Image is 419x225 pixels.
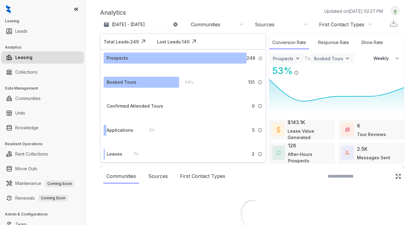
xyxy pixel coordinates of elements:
li: Move Outs [1,163,84,175]
li: Knowledge [1,122,84,134]
div: 2.5K [357,145,368,153]
img: Click Icon [139,37,148,46]
div: Lease Value Generated [288,128,332,141]
div: 6 [357,122,360,129]
span: 5 [252,127,255,134]
div: Tour Reviews [357,131,386,138]
span: Coming Soon [39,195,68,201]
div: 1 % [127,151,138,157]
h3: Data Management [5,86,85,91]
img: Click Icon [395,173,401,179]
div: First Contact Types [177,169,228,183]
p: Analytics [100,8,126,17]
div: 2 % [143,127,155,134]
h3: Admin & Configurations [5,212,85,217]
img: AfterHoursConversations [277,151,281,155]
span: 131 [248,79,255,86]
a: Leasing [15,51,32,64]
img: Click Icon [299,65,308,74]
div: Leases [107,151,122,157]
img: TotalFum [345,151,350,155]
button: [DATE] - [DATE] [100,19,183,30]
img: Info [258,128,263,133]
div: 126 [288,142,296,149]
div: Sources [145,169,171,183]
div: Conversion Rate [269,36,309,49]
img: Info [294,70,299,75]
li: Leads [1,25,84,37]
img: Info [258,104,263,109]
h3: Leasing [5,18,85,24]
div: Booked Tours [107,79,136,86]
span: Weekly [373,55,392,61]
li: Renewals [1,192,84,204]
button: Weekly [370,53,404,64]
div: Total Leads: 249 [104,39,139,45]
img: TourReviews [345,127,350,132]
div: $143.1K [288,119,305,126]
img: logo [6,5,11,13]
a: Collections [15,66,38,78]
img: Info [258,152,263,157]
div: Prospects [107,55,128,61]
span: Coming Soon [45,180,74,187]
img: LeaseValue [277,126,280,133]
span: 2 [252,151,255,157]
h3: Resident Operations [5,141,85,147]
a: RenewalsComing Soon [15,192,68,204]
img: Info [258,80,263,85]
div: Applications [107,127,133,134]
li: Units [1,107,84,119]
p: Updated on [DATE] 02:27 PM [324,8,383,14]
div: 53 % [179,79,193,86]
div: To [304,55,311,62]
div: Lost Leads: 140 [157,39,189,45]
li: Leasing [1,51,84,64]
div: Show Rate [358,36,386,49]
img: Click Icon [189,37,199,46]
img: ViewFilterArrow [295,55,301,61]
div: Communities [103,169,139,183]
div: First Contact Types [319,21,364,28]
div: Prospects [273,56,293,61]
a: Move Outs [15,163,37,175]
a: Communities [15,92,41,105]
div: Response Rate [315,36,352,49]
div: Sources [255,21,274,28]
span: 0 [252,103,255,109]
p: [DATE] - [DATE] [112,21,145,28]
img: Info [258,56,263,61]
div: Booked Tours [314,56,343,61]
div: Confirmed Attended Tours [107,103,163,109]
div: Messages Sent [357,154,390,161]
li: Maintenance [1,177,84,190]
li: Communities [1,92,84,105]
img: ViewFilterArrow [344,55,351,61]
span: 248 [247,55,255,61]
li: Collections [1,66,84,78]
h3: Analytics [5,45,85,50]
div: 53 % [269,64,293,78]
a: Units [15,107,25,119]
img: Download [389,18,398,28]
a: Leads [15,25,28,37]
img: SearchIcon [382,174,388,179]
div: After-Hours Prospects [288,151,332,164]
div: Communities [191,21,220,28]
a: Rent Collections [15,148,48,160]
li: Rent Collections [1,148,84,160]
a: Knowledge [15,122,39,134]
img: UserAvatar [391,8,399,14]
